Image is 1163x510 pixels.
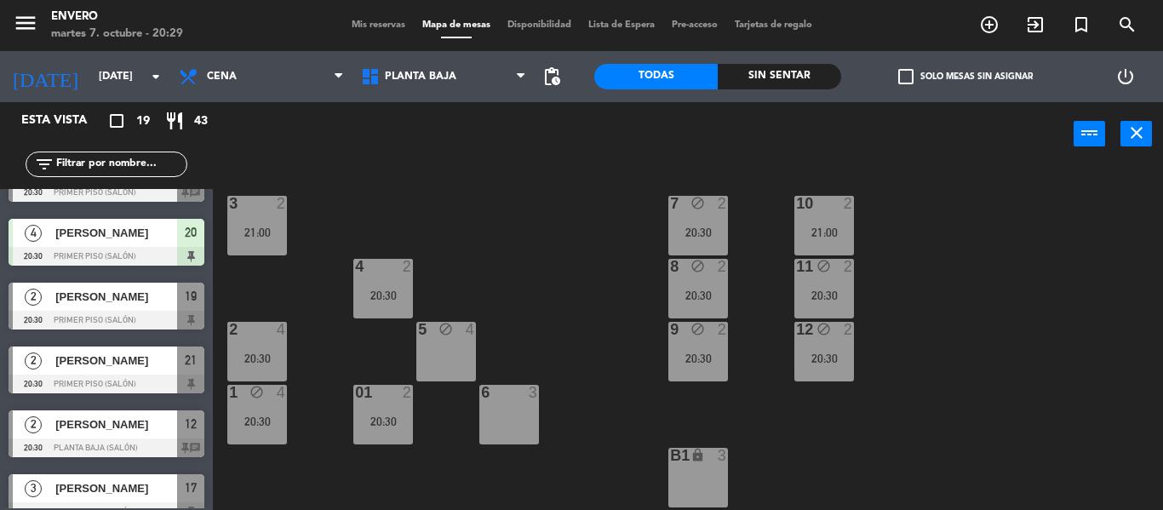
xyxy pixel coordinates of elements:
[796,196,797,211] div: 10
[670,196,671,211] div: 7
[529,385,539,400] div: 3
[164,111,185,131] i: restaurant
[979,14,1000,35] i: add_circle_outline
[580,20,663,30] span: Lista de Espera
[541,66,562,87] span: pending_actions
[55,224,177,242] span: [PERSON_NAME]
[466,322,476,337] div: 4
[1025,14,1046,35] i: exit_to_app
[668,352,728,364] div: 20:30
[353,289,413,301] div: 20:30
[227,352,287,364] div: 20:30
[668,226,728,238] div: 20:30
[844,196,854,211] div: 2
[1071,14,1091,35] i: turned_in_not
[414,20,499,30] span: Mapa de mesas
[55,415,177,433] span: [PERSON_NAME]
[726,20,821,30] span: Tarjetas de regalo
[670,448,671,463] div: B1
[385,71,456,83] span: Planta Baja
[34,154,54,175] i: filter_list
[594,64,718,89] div: Todas
[55,479,177,497] span: [PERSON_NAME]
[403,259,413,274] div: 2
[898,69,914,84] span: check_box_outline_blank
[816,322,831,336] i: block
[277,322,287,337] div: 4
[185,222,197,243] span: 20
[185,350,197,370] span: 21
[25,225,42,242] span: 4
[13,10,38,36] i: menu
[718,64,841,89] div: Sin sentar
[1074,121,1105,146] button: power_input
[343,20,414,30] span: Mis reservas
[51,26,183,43] div: martes 7. octubre - 20:29
[146,66,166,87] i: arrow_drop_down
[796,322,797,337] div: 12
[481,385,482,400] div: 6
[1115,66,1136,87] i: power_settings_new
[1120,121,1152,146] button: close
[55,352,177,370] span: [PERSON_NAME]
[418,322,419,337] div: 5
[194,112,208,131] span: 43
[438,322,453,336] i: block
[106,111,127,131] i: crop_square
[229,196,230,211] div: 3
[796,259,797,274] div: 11
[13,10,38,42] button: menu
[229,322,230,337] div: 2
[663,20,726,30] span: Pre-acceso
[718,448,728,463] div: 3
[718,259,728,274] div: 2
[227,226,287,238] div: 21:00
[499,20,580,30] span: Disponibilidad
[844,259,854,274] div: 2
[690,259,705,273] i: block
[51,9,183,26] div: Envero
[690,448,705,462] i: lock
[794,289,854,301] div: 20:30
[1117,14,1137,35] i: search
[25,480,42,497] span: 3
[249,385,264,399] i: block
[670,259,671,274] div: 8
[355,259,356,274] div: 4
[185,478,197,498] span: 17
[25,352,42,370] span: 2
[355,385,356,400] div: 01
[227,415,287,427] div: 20:30
[898,69,1033,84] label: Solo mesas sin asignar
[668,289,728,301] div: 20:30
[207,71,237,83] span: Cena
[25,416,42,433] span: 2
[277,196,287,211] div: 2
[718,322,728,337] div: 2
[136,112,150,131] span: 19
[403,385,413,400] div: 2
[690,196,705,210] i: block
[1080,123,1100,143] i: power_input
[25,289,42,306] span: 2
[9,111,123,131] div: Esta vista
[55,288,177,306] span: [PERSON_NAME]
[794,226,854,238] div: 21:00
[816,259,831,273] i: block
[353,415,413,427] div: 20:30
[670,322,671,337] div: 9
[794,352,854,364] div: 20:30
[718,196,728,211] div: 2
[277,385,287,400] div: 4
[185,414,197,434] span: 12
[185,286,197,307] span: 19
[229,385,230,400] div: 1
[54,155,186,174] input: Filtrar por nombre...
[690,322,705,336] i: block
[844,322,854,337] div: 2
[1126,123,1147,143] i: close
